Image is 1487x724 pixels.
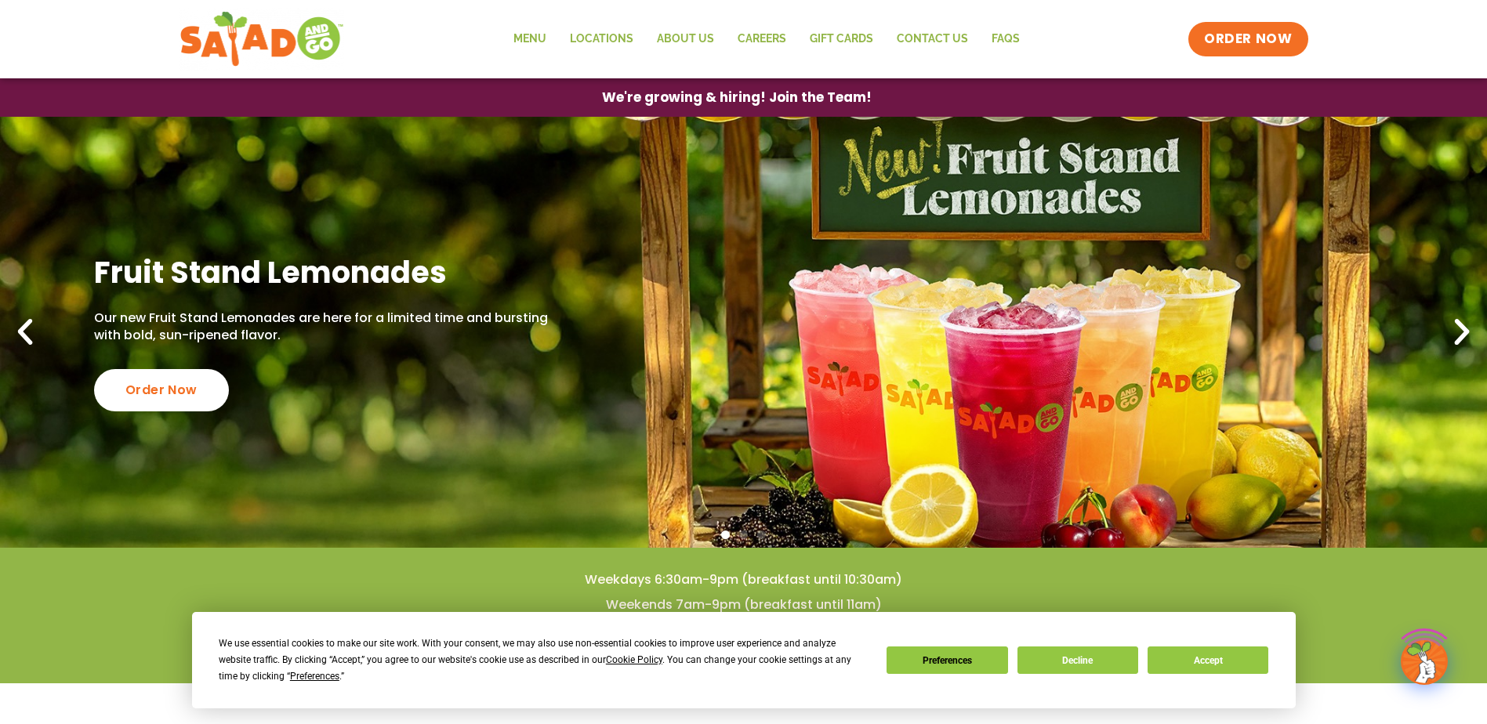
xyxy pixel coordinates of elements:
[502,21,558,57] a: Menu
[798,21,885,57] a: GIFT CARDS
[94,369,229,411] div: Order Now
[1188,22,1307,56] a: ORDER NOW
[602,91,872,104] span: We're growing & hiring! Join the Team!
[31,596,1456,614] h4: Weekends 7am-9pm (breakfast until 11am)
[94,253,553,291] h2: Fruit Stand Lemonades
[887,646,1007,674] button: Preferences
[885,21,980,57] a: Contact Us
[180,8,345,71] img: new-SAG-logo-768×292
[578,79,895,116] a: We're growing & hiring! Join the Team!
[219,635,868,685] div: We use essential cookies to make our site work. With your consent, we may also use non-essential ...
[1017,646,1138,674] button: Decline
[8,315,42,349] div: Previous slide
[645,21,726,57] a: About Us
[290,671,339,682] span: Preferences
[31,571,1456,588] h4: Weekdays 6:30am-9pm (breakfast until 10:30am)
[192,612,1296,708] div: Cookie Consent Prompt
[558,21,645,57] a: Locations
[606,654,662,665] span: Cookie Policy
[721,530,730,539] span: Go to slide 1
[980,21,1032,57] a: FAQs
[1204,30,1292,49] span: ORDER NOW
[1445,315,1479,349] div: Next slide
[1148,646,1268,674] button: Accept
[94,310,553,345] p: Our new Fruit Stand Lemonades are here for a limited time and bursting with bold, sun-ripened fla...
[757,530,766,539] span: Go to slide 3
[726,21,798,57] a: Careers
[739,530,748,539] span: Go to slide 2
[502,21,1032,57] nav: Menu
